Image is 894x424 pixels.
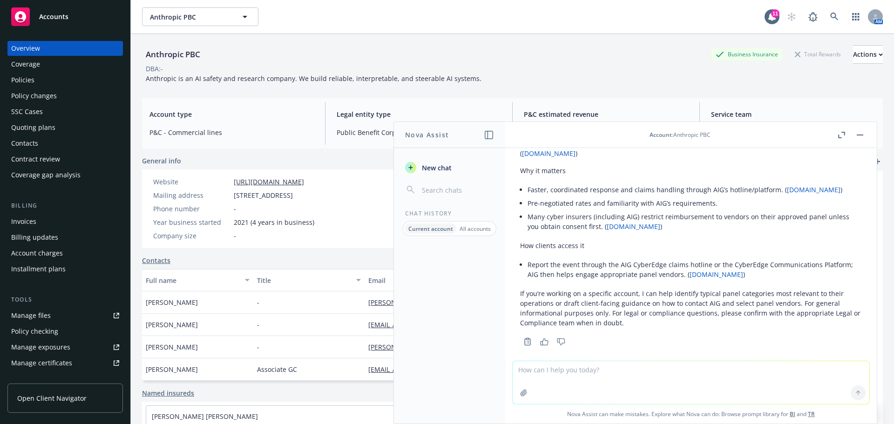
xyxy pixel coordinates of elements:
[146,74,481,83] span: Anthropic is an AI safety and research company. We build reliable, interpretable, and steerable A...
[401,159,498,176] button: New chat
[11,41,40,56] div: Overview
[39,13,68,20] span: Accounts
[11,324,58,339] div: Policy checking
[420,163,452,173] span: New chat
[11,168,81,182] div: Coverage gap analysis
[825,7,844,26] a: Search
[11,88,57,103] div: Policy changes
[234,217,314,227] span: 2021 (4 years in business)
[146,342,198,352] span: [PERSON_NAME]
[11,73,34,87] div: Policies
[142,156,181,166] span: General info
[234,231,236,241] span: -
[650,131,672,139] span: Account
[11,308,51,323] div: Manage files
[149,109,314,119] span: Account type
[234,177,304,186] a: [URL][DOMAIN_NAME]
[420,183,494,196] input: Search chats
[7,41,123,56] a: Overview
[368,365,485,374] a: [EMAIL_ADDRESS][DOMAIN_NAME]
[528,210,862,233] li: Many cyber insurers (including AIG) restrict reimbursement to vendors on their approved panel unl...
[146,364,198,374] span: [PERSON_NAME]
[528,258,862,281] li: Report the event through the AIG CyberEdge claims hotline or the CyberEdge Communications Platfor...
[11,136,38,151] div: Contacts
[7,104,123,119] a: SSC Cases
[711,109,875,119] span: Service team
[152,412,258,421] a: [PERSON_NAME] [PERSON_NAME]
[142,256,170,265] a: Contacts
[368,276,536,285] div: Email
[234,204,236,214] span: -
[7,340,123,355] a: Manage exposures
[11,57,40,72] div: Coverage
[11,214,36,229] div: Invoices
[853,45,883,64] button: Actions
[11,262,66,276] div: Installment plans
[509,404,873,424] span: Nova Assist can make mistakes. Explore what Nova can do: Browse prompt library for and
[253,269,365,291] button: Title
[7,201,123,210] div: Billing
[142,7,258,26] button: Anthropic PBC
[153,217,230,227] div: Year business started
[153,204,230,214] div: Phone number
[142,48,204,61] div: Anthropic PBC
[7,4,123,30] a: Accounts
[394,209,505,217] div: Chat History
[11,371,58,386] div: Manage claims
[365,269,550,291] button: Email
[153,190,230,200] div: Mailing address
[7,308,123,323] a: Manage files
[790,48,846,60] div: Total Rewards
[847,7,865,26] a: Switch app
[142,269,253,291] button: Full name
[146,297,198,307] span: [PERSON_NAME]
[7,73,123,87] a: Policies
[257,276,351,285] div: Title
[11,120,55,135] div: Quoting plans
[146,64,163,74] div: DBA: -
[520,166,862,175] p: Why it matters
[787,185,840,194] a: [DOMAIN_NAME]
[650,131,711,139] div: : Anthropic PBC
[11,104,43,119] div: SSC Cases
[7,230,123,245] a: Billing updates
[17,393,87,403] span: Open Client Navigator
[408,225,453,233] p: Current account
[368,298,537,307] a: [PERSON_NAME][EMAIL_ADDRESS][DOMAIN_NAME]
[257,342,259,352] span: -
[782,7,801,26] a: Start snowing
[804,7,822,26] a: Report a Bug
[153,177,230,187] div: Website
[11,356,72,370] div: Manage certificates
[7,88,123,103] a: Policy changes
[234,190,293,200] span: [STREET_ADDRESS]
[368,320,485,329] a: [EMAIL_ADDRESS][DOMAIN_NAME]
[257,297,259,307] span: -
[150,12,230,22] span: Anthropic PBC
[7,324,123,339] a: Policy checking
[142,388,194,398] a: Named insureds
[522,149,576,158] a: [DOMAIN_NAME]
[528,183,862,196] li: Faster, coordinated response and claims handling through AIG’s hotline/platform. ( )
[146,320,198,330] span: [PERSON_NAME]
[405,130,449,140] h1: Nova Assist
[872,156,883,167] a: add
[808,410,815,418] a: TR
[149,128,314,137] span: P&C - Commercial lines
[257,320,259,330] span: -
[7,262,123,276] a: Installment plans
[520,289,862,328] p: If you’re working on a specific account, I can help identify typical panel categories most releva...
[11,230,58,245] div: Billing updates
[11,246,63,261] div: Account charges
[153,231,230,241] div: Company size
[337,128,501,137] span: Public Benefit Corporation
[7,371,123,386] a: Manage claims
[7,246,123,261] a: Account charges
[7,356,123,370] a: Manage certificates
[711,48,783,60] div: Business Insurance
[528,196,862,210] li: Pre-negotiated rates and familiarity with AIG’s requirements.
[11,152,60,167] div: Contract review
[337,109,501,119] span: Legal entity type
[7,120,123,135] a: Quoting plans
[368,343,537,351] a: [PERSON_NAME][EMAIL_ADDRESS][DOMAIN_NAME]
